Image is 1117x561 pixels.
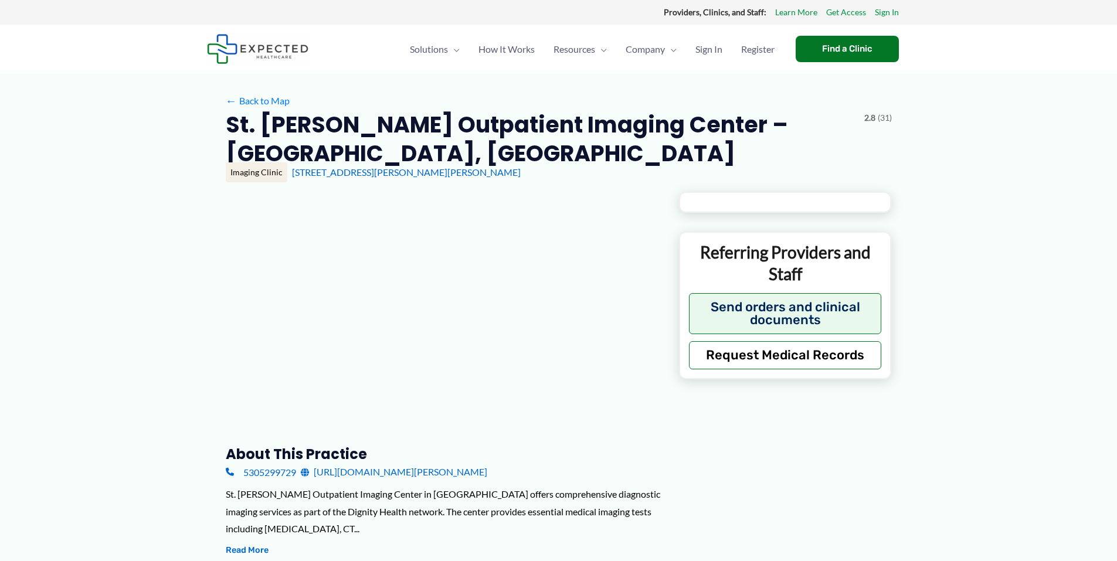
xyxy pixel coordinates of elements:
[826,5,866,20] a: Get Access
[226,92,290,110] a: ←Back to Map
[665,29,677,70] span: Menu Toggle
[226,485,660,538] div: St. [PERSON_NAME] Outpatient Imaging Center in [GEOGRAPHIC_DATA] offers comprehensive diagnostic ...
[544,29,616,70] a: ResourcesMenu Toggle
[689,242,882,284] p: Referring Providers and Staff
[689,341,882,369] button: Request Medical Records
[626,29,665,70] span: Company
[226,543,269,557] button: Read More
[448,29,460,70] span: Menu Toggle
[616,29,686,70] a: CompanyMenu Toggle
[400,29,469,70] a: SolutionsMenu Toggle
[400,29,784,70] nav: Primary Site Navigation
[301,463,487,481] a: [URL][DOMAIN_NAME][PERSON_NAME]
[207,34,308,64] img: Expected Healthcare Logo - side, dark font, small
[796,36,899,62] a: Find a Clinic
[226,463,296,481] a: 5305299729
[226,110,855,168] h2: St. [PERSON_NAME] Outpatient Imaging Center – [GEOGRAPHIC_DATA], [GEOGRAPHIC_DATA]
[664,7,766,17] strong: Providers, Clinics, and Staff:
[878,110,892,125] span: (31)
[686,29,732,70] a: Sign In
[695,29,722,70] span: Sign In
[864,110,875,125] span: 2.8
[410,29,448,70] span: Solutions
[226,162,287,182] div: Imaging Clinic
[226,445,660,463] h3: About this practice
[292,166,521,178] a: [STREET_ADDRESS][PERSON_NAME][PERSON_NAME]
[875,5,899,20] a: Sign In
[469,29,544,70] a: How It Works
[595,29,607,70] span: Menu Toggle
[741,29,775,70] span: Register
[478,29,535,70] span: How It Works
[554,29,595,70] span: Resources
[732,29,784,70] a: Register
[689,293,882,334] button: Send orders and clinical documents
[775,5,817,20] a: Learn More
[226,95,237,106] span: ←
